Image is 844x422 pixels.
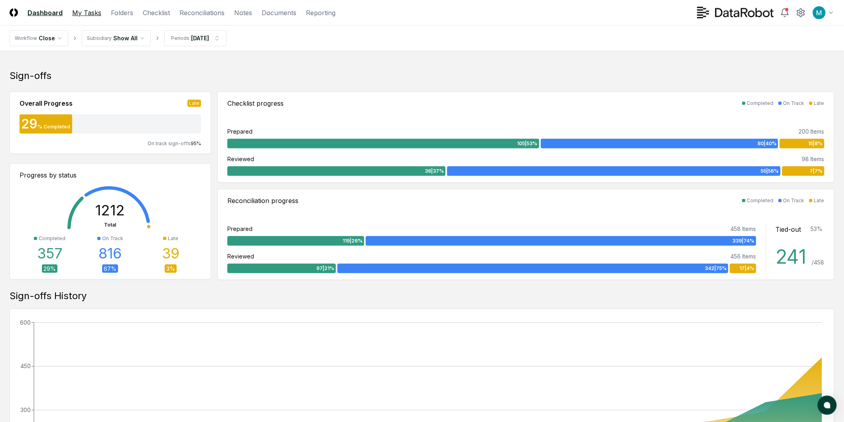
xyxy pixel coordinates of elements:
span: 342 | 75 % [705,265,727,272]
div: Reconciliation progress [227,196,298,205]
span: 7 | 7 % [810,168,823,175]
div: Late [814,197,824,204]
a: Folders [111,8,133,18]
div: Reviewed [227,155,254,163]
div: Late [814,100,824,107]
a: Reconciliation progressCompletedOn TrackLatePrepared458 Items119|26%339|74%Reviewed456 Items97|21... [217,189,834,280]
div: 458 Items [731,225,756,233]
div: Overall Progress [20,99,73,108]
img: DataRobot logo [697,7,774,18]
img: Logo [10,8,18,17]
div: Workflow [15,35,37,42]
div: 456 Items [731,252,756,260]
div: 53 % [811,225,823,234]
div: Late [168,235,178,242]
div: 39 [162,245,179,261]
span: 339 | 74 % [733,237,755,245]
span: 105 | 53 % [517,140,538,147]
span: 80 | 40 % [757,140,777,147]
div: Completed [747,197,774,204]
span: 119 | 26 % [343,237,363,245]
span: 15 | 8 % [809,140,823,147]
tspan: 450 [20,363,31,370]
tspan: 600 [20,319,31,326]
div: Tied-out [776,225,801,234]
span: On track sign-offs [148,140,191,146]
a: Dashboard [28,8,63,18]
div: Prepared [227,225,252,233]
div: On Track [783,197,805,204]
div: Completed [39,235,65,242]
div: 241 [776,247,812,266]
div: On Track [783,100,805,107]
a: Notes [234,8,252,18]
div: Sign-offs [10,69,834,82]
a: Documents [262,8,296,18]
div: Subsidiary [87,35,112,42]
a: Checklist progressCompletedOn TrackLatePrepared200 Items105|53%80|40%15|8%Reviewed98 Items36|37%5... [217,92,834,183]
button: atlas-launcher [818,396,837,415]
div: 29 [20,118,37,130]
div: 98 Items [802,155,824,163]
div: Checklist progress [227,99,284,108]
tspan: 300 [20,406,31,413]
div: % Completed [37,123,70,130]
span: 17 | 4 % [740,265,755,272]
div: 357 [37,245,63,261]
div: Periods [171,35,189,42]
div: 3 % [165,264,177,273]
div: / 458 [812,258,824,266]
div: Completed [747,100,774,107]
a: My Tasks [72,8,101,18]
div: Progress by status [20,170,201,180]
div: Prepared [227,127,252,136]
nav: breadcrumb [10,30,227,46]
span: 97 | 21 % [316,265,334,272]
span: 55 | 56 % [761,168,779,175]
div: 29 % [42,264,57,273]
button: Periods[DATE] [164,30,227,46]
span: 95 % [191,140,201,146]
div: 200 Items [799,127,824,136]
div: Reviewed [227,252,254,260]
div: Sign-offs History [10,290,834,302]
img: ACg8ocIk6UVBSJ1Mh_wKybhGNOx8YD4zQOa2rDZHjRd5UfivBFfoWA=s96-c [813,6,826,19]
span: 36 | 37 % [425,168,444,175]
a: Reporting [306,8,335,18]
a: Checklist [143,8,170,18]
a: Reconciliations [179,8,225,18]
div: [DATE] [191,34,209,42]
div: Late [187,100,201,107]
